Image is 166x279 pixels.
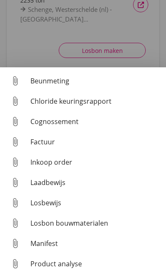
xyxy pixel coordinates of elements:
[30,198,159,208] div: Losbewijs
[30,137,159,147] div: Factuur
[30,218,159,228] div: Losbon bouwmaterialen
[8,155,22,169] i: attach_file
[8,257,22,271] i: attach_file
[8,176,22,189] i: attach_file
[8,135,22,149] i: attach_file
[8,216,22,230] i: attach_file
[30,177,159,188] div: Laadbewijs
[30,238,159,249] div: Manifest
[30,116,159,127] div: Cognossement
[8,74,22,88] i: attach_file
[30,96,159,106] div: Chloride keuringsrapport
[8,115,22,128] i: attach_file
[30,157,159,167] div: Inkoop order
[8,94,22,108] i: attach_file
[30,259,159,269] div: Product analyse
[8,237,22,250] i: attach_file
[8,196,22,210] i: attach_file
[30,76,159,86] div: Beunmeting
